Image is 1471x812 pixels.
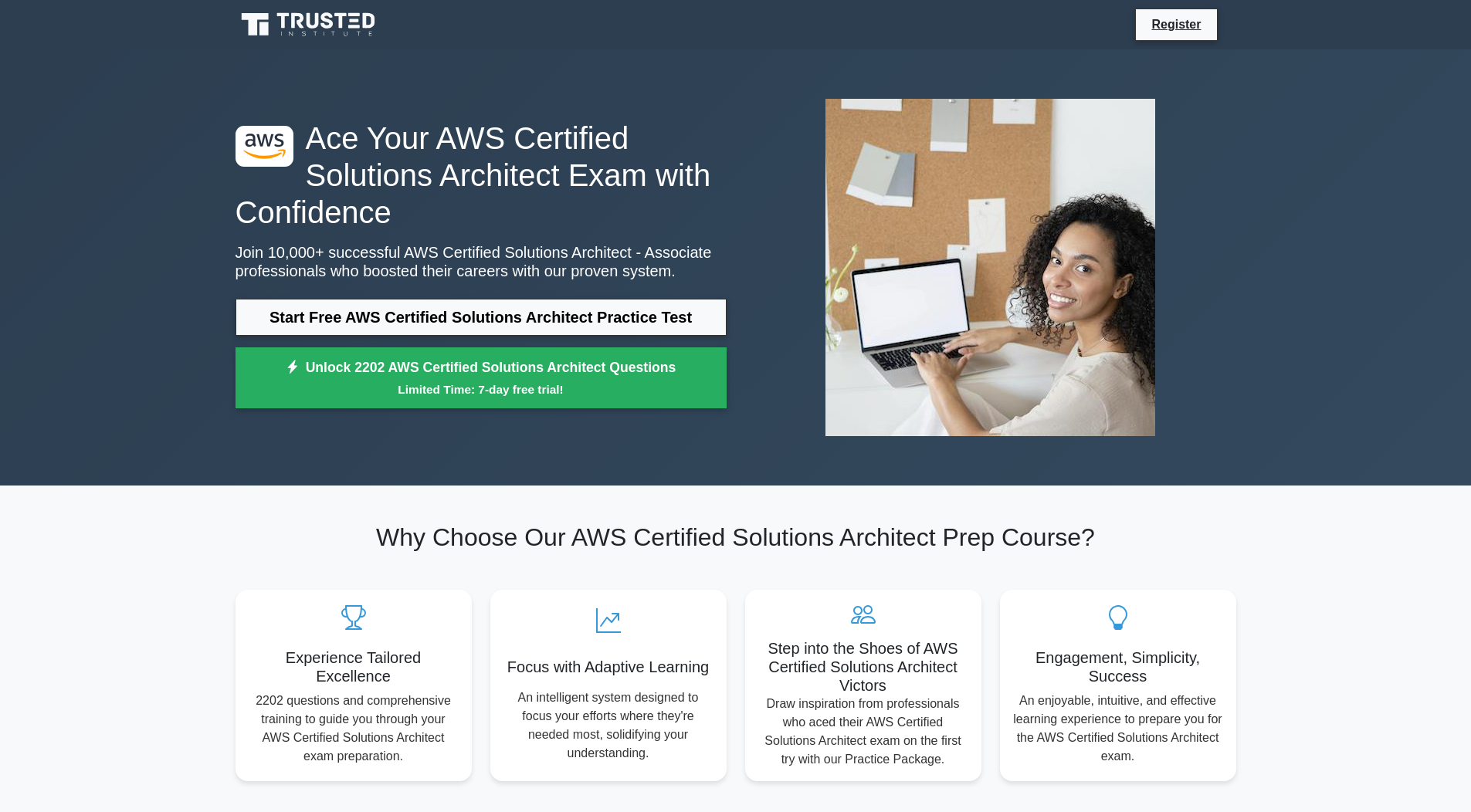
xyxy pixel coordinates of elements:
[758,695,969,769] p: Draw inspiration from professionals who aced their AWS Certified Solutions Architect exam on the ...
[236,523,1236,552] h2: Why Choose Our AWS Certified Solutions Architect Prep Course?
[236,243,727,280] p: Join 10,000+ successful AWS Certified Solutions Architect - Associate professionals who boosted t...
[1012,648,1224,685] h5: Engagement, Simplicity, Success
[503,689,714,763] p: An intelligent system designed to focus your efforts where they're needed most, solidifying your ...
[1012,692,1224,766] p: An enjoyable, intuitive, and effective learning experience to prepare you for the AWS Certified S...
[255,381,707,398] small: Limited Time: 7-day free trial!
[758,639,969,695] h5: Step into the Shoes of AWS Certified Solutions Architect Victors
[1142,15,1210,34] a: Register
[236,299,727,336] a: Start Free AWS Certified Solutions Architect Practice Test
[248,648,459,685] h5: Experience Tailored Excellence
[503,658,714,676] h5: Focus with Adaptive Learning
[236,347,727,409] a: Unlock 2202 AWS Certified Solutions Architect QuestionsLimited Time: 7-day free trial!
[236,120,727,231] h1: Ace Your AWS Certified Solutions Architect Exam with Confidence
[248,692,459,766] p: 2202 questions and comprehensive training to guide you through your AWS Certified Solutions Archi...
